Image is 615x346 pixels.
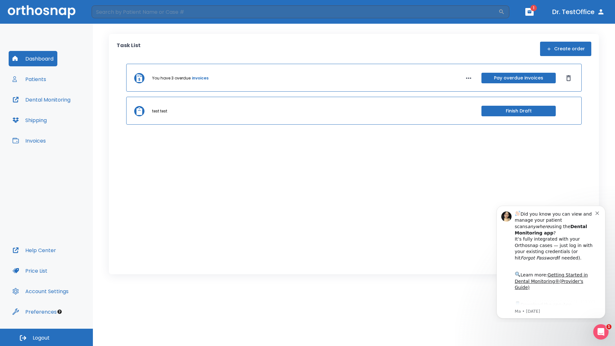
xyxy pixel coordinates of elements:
[33,334,50,342] span: Logout
[550,6,607,18] button: Dr. TestOffice
[57,309,62,315] div: Tooltip anchor
[152,75,191,81] p: You have 3 overdue
[9,263,51,278] button: Price List
[563,73,574,83] button: Dismiss
[152,108,167,114] p: test test
[28,102,85,114] a: App Store
[481,106,556,116] button: Finish Draft
[9,243,60,258] button: Help Center
[9,92,74,107] button: Dental Monitoring
[593,324,609,340] iframe: Intercom live chat
[9,51,57,66] button: Dashboard
[192,75,209,81] a: invoices
[487,200,615,322] iframe: Intercom notifications message
[109,10,114,15] button: Dismiss notification
[92,5,498,18] input: Search by Patient Name or Case #
[530,5,537,11] span: 1
[9,284,72,299] button: Account Settings
[117,42,141,56] p: Task List
[9,304,61,319] button: Preferences
[9,112,51,128] button: Shipping
[9,133,50,148] button: Invoices
[28,109,109,114] p: Message from Ma, sent 7w ago
[606,324,611,329] span: 1
[28,101,109,133] div: Download the app: | ​ Let us know if you need help getting started!
[481,73,556,83] button: Pay overdue invoices
[8,5,76,18] img: Orthosnap
[9,71,50,87] button: Patients
[540,42,591,56] button: Create order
